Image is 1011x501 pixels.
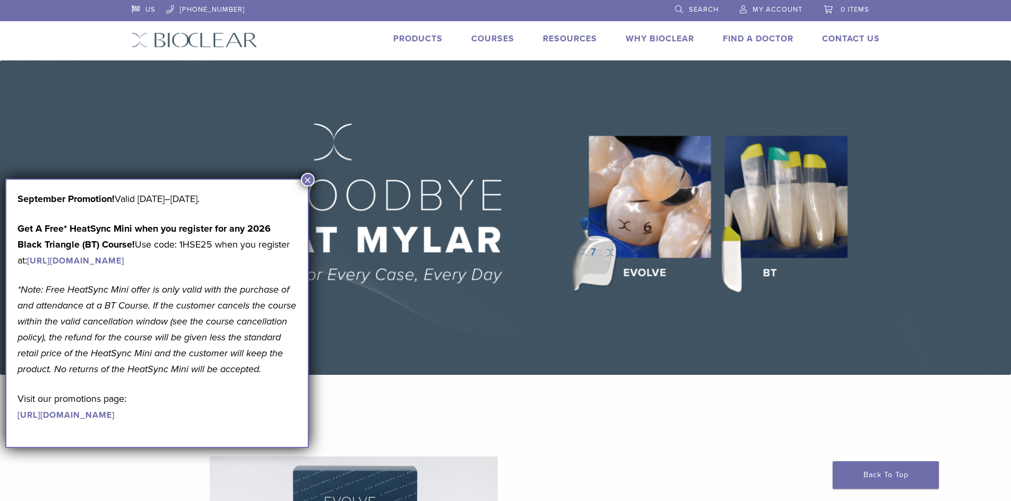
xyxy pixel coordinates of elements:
[18,193,115,205] b: September Promotion!
[132,32,257,48] img: Bioclear
[18,391,297,423] p: Visit our promotions page:
[689,5,719,14] span: Search
[626,33,694,44] a: Why Bioclear
[841,5,869,14] span: 0 items
[833,461,939,489] a: Back To Top
[543,33,597,44] a: Resources
[822,33,880,44] a: Contact Us
[18,284,296,375] em: *Note: Free HeatSync Mini offer is only valid with the purchase of and attendance at a BT Course....
[723,33,793,44] a: Find A Doctor
[753,5,802,14] span: My Account
[393,33,443,44] a: Products
[18,191,297,207] p: Valid [DATE]–[DATE].
[27,256,124,266] a: [URL][DOMAIN_NAME]
[301,173,315,187] button: Close
[18,221,297,268] p: Use code: 1HSE25 when you register at:
[18,410,115,420] a: [URL][DOMAIN_NAME]
[18,223,271,250] strong: Get A Free* HeatSync Mini when you register for any 2026 Black Triangle (BT) Course!
[471,33,514,44] a: Courses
